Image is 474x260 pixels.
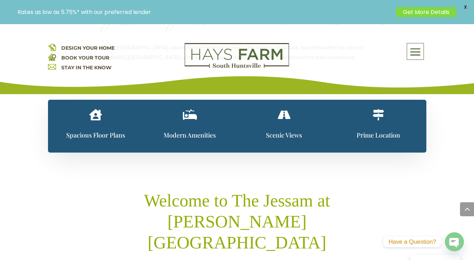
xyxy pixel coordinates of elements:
[89,109,102,120] span: 
[357,131,400,139] span: Prime Location
[164,131,216,139] span: Modern Amenities
[18,9,392,15] p: Rates as low as 5.75%* with our preferred lender
[48,43,56,51] img: design your home
[396,7,456,17] a: Get More Details
[86,190,389,257] h2: Welcome to The Jessam at [PERSON_NAME][GEOGRAPHIC_DATA]
[185,43,289,68] img: Logo
[266,131,302,139] span: Scenic Views
[66,131,125,139] span: Spacious Floor Plans
[183,109,197,120] span: 
[61,55,109,61] a: BOOK YOUR TOUR
[61,64,111,71] a: STAY IN THE KNOW
[48,53,56,61] img: book your home tour
[460,2,470,12] span: X
[278,109,290,120] span: 
[61,45,115,51] a: DESIGN YOUR HOME
[185,63,289,70] a: hays farm homes huntsville development
[373,109,384,120] span: 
